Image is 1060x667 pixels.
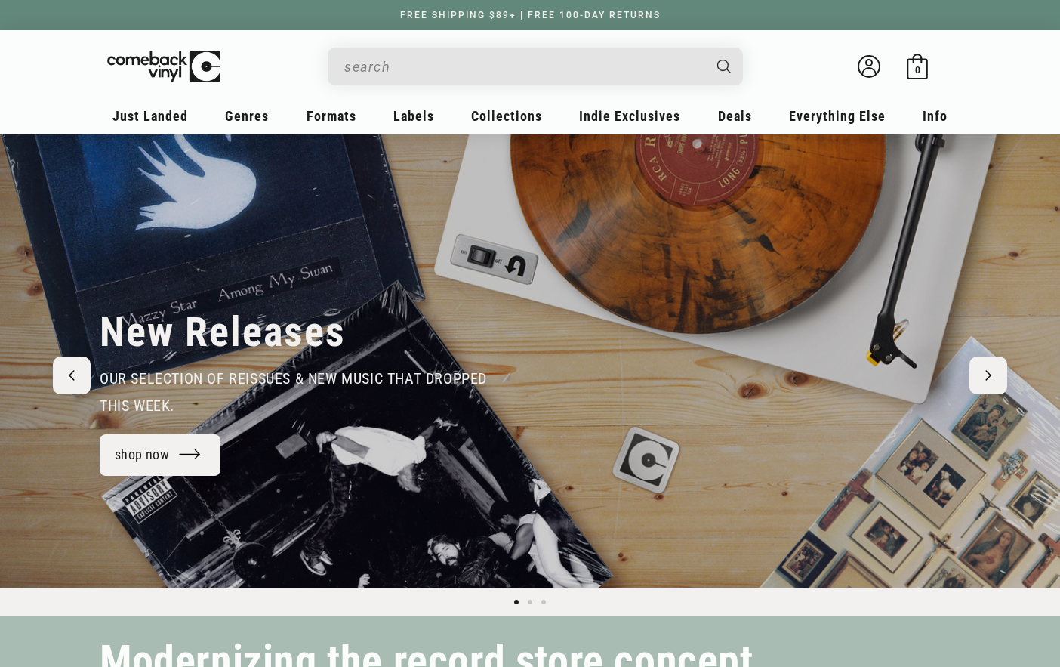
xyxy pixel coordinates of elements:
[471,108,542,124] span: Collections
[307,108,356,124] span: Formats
[718,108,752,124] span: Deals
[100,434,220,476] a: shop now
[923,108,948,124] span: Info
[100,307,346,357] h2: New Releases
[385,10,676,20] a: FREE SHIPPING $89+ | FREE 100-DAY RETURNS
[100,369,487,415] span: our selection of reissues & new music that dropped this week.
[53,357,91,394] button: Previous slide
[523,595,537,609] button: Load slide 2 of 3
[510,595,523,609] button: Load slide 1 of 3
[328,48,743,85] div: Search
[915,64,920,76] span: 0
[112,108,188,124] span: Just Landed
[344,51,702,82] input: search
[225,108,269,124] span: Genres
[704,48,745,85] button: Search
[579,108,680,124] span: Indie Exclusives
[393,108,434,124] span: Labels
[789,108,886,124] span: Everything Else
[537,595,550,609] button: Load slide 3 of 3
